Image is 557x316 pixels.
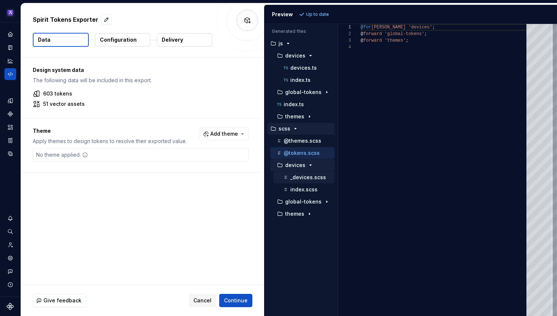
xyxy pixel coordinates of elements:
button: Notifications [4,212,16,224]
svg: Supernova Logo [7,303,14,310]
button: Delivery [157,33,212,46]
p: @themes.scss [284,138,321,144]
div: 4 [338,44,351,51]
a: Storybook stories [4,135,16,146]
div: 3 [338,37,351,44]
span: Cancel [193,297,211,304]
p: The following data will be included in this export. [33,77,249,84]
button: global-tokens [270,198,334,206]
span: forward [363,31,382,37]
button: Continue [219,294,252,307]
button: Cancel [189,294,216,307]
span: @ [361,31,363,37]
a: Assets [4,121,16,133]
p: 603 tokens [43,90,72,97]
p: Theme [33,127,187,135]
button: devices [270,52,334,60]
a: Invite team [4,239,16,251]
p: devices [285,162,305,168]
button: global-tokens [270,88,334,96]
a: Components [4,108,16,120]
button: js [267,39,334,48]
a: Home [4,28,16,40]
span: Give feedback [43,297,81,304]
p: Data [38,36,50,44]
span: 'global-tokens' [384,31,424,37]
span: 'devices' [408,25,432,30]
span: ; [432,25,435,30]
span: @ [361,38,363,43]
button: Contact support [4,265,16,277]
button: Add theme [200,127,249,140]
button: index.scss [273,185,334,194]
p: Spirit Tokens Exporter [33,15,98,24]
p: index.ts [290,77,311,83]
p: js [278,41,283,46]
p: Delivery [162,36,183,44]
p: Design system data [33,66,249,74]
span: forward [363,38,382,43]
a: Design tokens [4,95,16,107]
button: devices.ts [273,64,334,72]
button: index.ts [270,100,334,108]
p: themes [285,114,304,119]
a: Code automation [4,68,16,80]
p: global-tokens [285,89,322,95]
span: 'themes' [384,38,406,43]
button: _devices.scss [273,173,334,181]
p: themes [285,211,304,217]
button: themes [270,210,334,218]
p: Up to date [306,11,329,17]
span: ; [406,38,408,43]
p: devices.ts [290,65,317,71]
span: @for [361,25,371,30]
p: @tokens.scss [284,150,320,156]
span: [PERSON_NAME] [371,25,406,30]
p: global-tokens [285,199,322,205]
p: _devices.scss [290,174,326,180]
a: Settings [4,252,16,264]
p: 51 vector assets [43,100,85,108]
button: Data [33,33,89,47]
p: devices [285,53,305,59]
button: devices [270,161,334,169]
p: Configuration [100,36,137,44]
a: Data sources [4,148,16,160]
p: index.scss [290,187,318,192]
span: ; [424,31,427,37]
div: 2 [338,31,351,37]
button: scss [267,125,334,133]
div: No theme applied. [33,148,91,162]
span: Add theme [210,130,238,138]
div: Preview [272,11,293,18]
a: Analytics [4,55,16,67]
button: @tokens.scss [270,149,334,157]
button: index.ts [273,76,334,84]
button: themes [270,112,334,121]
button: Configuration [95,33,150,46]
span: Continue [224,297,248,304]
p: Generated files [272,28,330,34]
a: Documentation [4,42,16,53]
img: 63932fde-23f0-455f-9474-7c6a8a4930cd.png [6,8,15,17]
button: Give feedback [33,294,86,307]
p: Apply themes to design tokens to resolve their exported value. [33,138,187,145]
p: index.ts [284,101,304,107]
p: scss [278,126,290,132]
div: 1 [338,24,351,31]
button: Search ⌘K [4,226,16,237]
button: @themes.scss [270,137,334,145]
